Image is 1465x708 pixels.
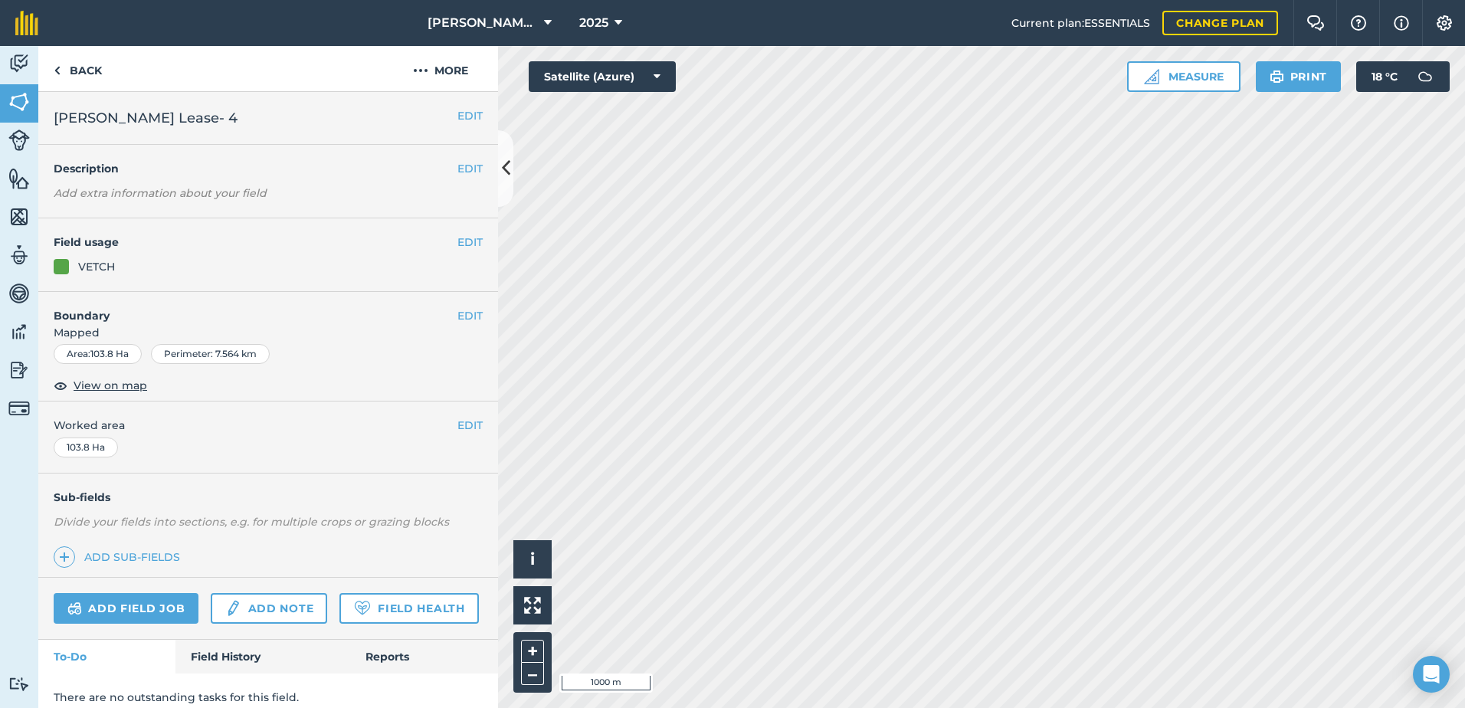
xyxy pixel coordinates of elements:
[8,167,30,190] img: svg+xml;base64,PHN2ZyB4bWxucz0iaHR0cDovL3d3dy53My5vcmcvMjAwMC9zdmciIHdpZHRoPSI1NiIgaGVpZ2h0PSI2MC...
[1162,11,1278,35] a: Change plan
[54,417,483,434] span: Worked area
[225,599,241,618] img: svg+xml;base64,PD94bWwgdmVyc2lvbj0iMS4wIiBlbmNvZGluZz0idXRmLTgiPz4KPCEtLSBHZW5lcmF0b3I6IEFkb2JlIE...
[8,282,30,305] img: svg+xml;base64,PD94bWwgdmVyc2lvbj0iMS4wIiBlbmNvZGluZz0idXRmLTgiPz4KPCEtLSBHZW5lcmF0b3I6IEFkb2JlIE...
[38,46,117,91] a: Back
[54,344,142,364] div: Area : 103.8 Ha
[8,205,30,228] img: svg+xml;base64,PHN2ZyB4bWxucz0iaHR0cDovL3d3dy53My5vcmcvMjAwMC9zdmciIHdpZHRoPSI1NiIgaGVpZ2h0PSI2MC...
[1349,15,1368,31] img: A question mark icon
[529,61,676,92] button: Satellite (Azure)
[524,597,541,614] img: Four arrows, one pointing top left, one top right, one bottom right and the last bottom left
[78,258,115,275] div: VETCH
[211,593,327,624] a: Add note
[1270,67,1284,86] img: svg+xml;base64,PHN2ZyB4bWxucz0iaHR0cDovL3d3dy53My5vcmcvMjAwMC9zdmciIHdpZHRoPSIxOSIgaGVpZ2h0PSIyNC...
[1127,61,1240,92] button: Measure
[54,186,267,200] em: Add extra information about your field
[54,160,483,177] h4: Description
[8,359,30,382] img: svg+xml;base64,PD94bWwgdmVyc2lvbj0iMS4wIiBlbmNvZGluZz0idXRmLTgiPz4KPCEtLSBHZW5lcmF0b3I6IEFkb2JlIE...
[175,640,349,674] a: Field History
[54,546,186,568] a: Add sub-fields
[457,234,483,251] button: EDIT
[457,160,483,177] button: EDIT
[54,593,198,624] a: Add field job
[1144,69,1159,84] img: Ruler icon
[54,689,483,706] p: There are no outstanding tasks for this field.
[1306,15,1325,31] img: Two speech bubbles overlapping with the left bubble in the forefront
[38,324,498,341] span: Mapped
[521,663,544,685] button: –
[54,376,147,395] button: View on map
[579,14,608,32] span: 2025
[38,292,457,324] h4: Boundary
[8,52,30,75] img: svg+xml;base64,PD94bWwgdmVyc2lvbj0iMS4wIiBlbmNvZGluZz0idXRmLTgiPz4KPCEtLSBHZW5lcmF0b3I6IEFkb2JlIE...
[54,376,67,395] img: svg+xml;base64,PHN2ZyB4bWxucz0iaHR0cDovL3d3dy53My5vcmcvMjAwMC9zdmciIHdpZHRoPSIxOCIgaGVpZ2h0PSIyNC...
[339,593,478,624] a: Field Health
[457,307,483,324] button: EDIT
[15,11,38,35] img: fieldmargin Logo
[383,46,498,91] button: More
[521,640,544,663] button: +
[1256,61,1342,92] button: Print
[67,599,82,618] img: svg+xml;base64,PD94bWwgdmVyc2lvbj0iMS4wIiBlbmNvZGluZz0idXRmLTgiPz4KPCEtLSBHZW5lcmF0b3I6IEFkb2JlIE...
[413,61,428,80] img: svg+xml;base64,PHN2ZyB4bWxucz0iaHR0cDovL3d3dy53My5vcmcvMjAwMC9zdmciIHdpZHRoPSIyMCIgaGVpZ2h0PSIyNC...
[1435,15,1454,31] img: A cog icon
[1011,15,1150,31] span: Current plan : ESSENTIALS
[8,398,30,419] img: svg+xml;base64,PD94bWwgdmVyc2lvbj0iMS4wIiBlbmNvZGluZz0idXRmLTgiPz4KPCEtLSBHZW5lcmF0b3I6IEFkb2JlIE...
[59,548,70,566] img: svg+xml;base64,PHN2ZyB4bWxucz0iaHR0cDovL3d3dy53My5vcmcvMjAwMC9zdmciIHdpZHRoPSIxNCIgaGVpZ2h0PSIyNC...
[54,61,61,80] img: svg+xml;base64,PHN2ZyB4bWxucz0iaHR0cDovL3d3dy53My5vcmcvMjAwMC9zdmciIHdpZHRoPSI5IiBoZWlnaHQ9IjI0Ii...
[8,320,30,343] img: svg+xml;base64,PD94bWwgdmVyc2lvbj0iMS4wIiBlbmNvZGluZz0idXRmLTgiPz4KPCEtLSBHZW5lcmF0b3I6IEFkb2JlIE...
[457,107,483,124] button: EDIT
[74,377,147,394] span: View on map
[1372,61,1398,92] span: 18 ° C
[350,640,498,674] a: Reports
[8,677,30,691] img: svg+xml;base64,PD94bWwgdmVyc2lvbj0iMS4wIiBlbmNvZGluZz0idXRmLTgiPz4KPCEtLSBHZW5lcmF0b3I6IEFkb2JlIE...
[151,344,270,364] div: Perimeter : 7.564 km
[1356,61,1450,92] button: 18 °C
[1413,656,1450,693] div: Open Intercom Messenger
[530,549,535,569] span: i
[8,90,30,113] img: svg+xml;base64,PHN2ZyB4bWxucz0iaHR0cDovL3d3dy53My5vcmcvMjAwMC9zdmciIHdpZHRoPSI1NiIgaGVpZ2h0PSI2MC...
[428,14,538,32] span: [PERSON_NAME] ASAHI PADDOCKS
[1410,61,1440,92] img: svg+xml;base64,PD94bWwgdmVyc2lvbj0iMS4wIiBlbmNvZGluZz0idXRmLTgiPz4KPCEtLSBHZW5lcmF0b3I6IEFkb2JlIE...
[513,540,552,579] button: i
[457,417,483,434] button: EDIT
[1394,14,1409,32] img: svg+xml;base64,PHN2ZyB4bWxucz0iaHR0cDovL3d3dy53My5vcmcvMjAwMC9zdmciIHdpZHRoPSIxNyIgaGVpZ2h0PSIxNy...
[38,640,175,674] a: To-Do
[54,438,118,457] div: 103.8 Ha
[54,515,449,529] em: Divide your fields into sections, e.g. for multiple crops or grazing blocks
[54,107,238,129] span: [PERSON_NAME] Lease- 4
[8,129,30,151] img: svg+xml;base64,PD94bWwgdmVyc2lvbj0iMS4wIiBlbmNvZGluZz0idXRmLTgiPz4KPCEtLSBHZW5lcmF0b3I6IEFkb2JlIE...
[54,234,457,251] h4: Field usage
[38,489,498,506] h4: Sub-fields
[8,244,30,267] img: svg+xml;base64,PD94bWwgdmVyc2lvbj0iMS4wIiBlbmNvZGluZz0idXRmLTgiPz4KPCEtLSBHZW5lcmF0b3I6IEFkb2JlIE...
